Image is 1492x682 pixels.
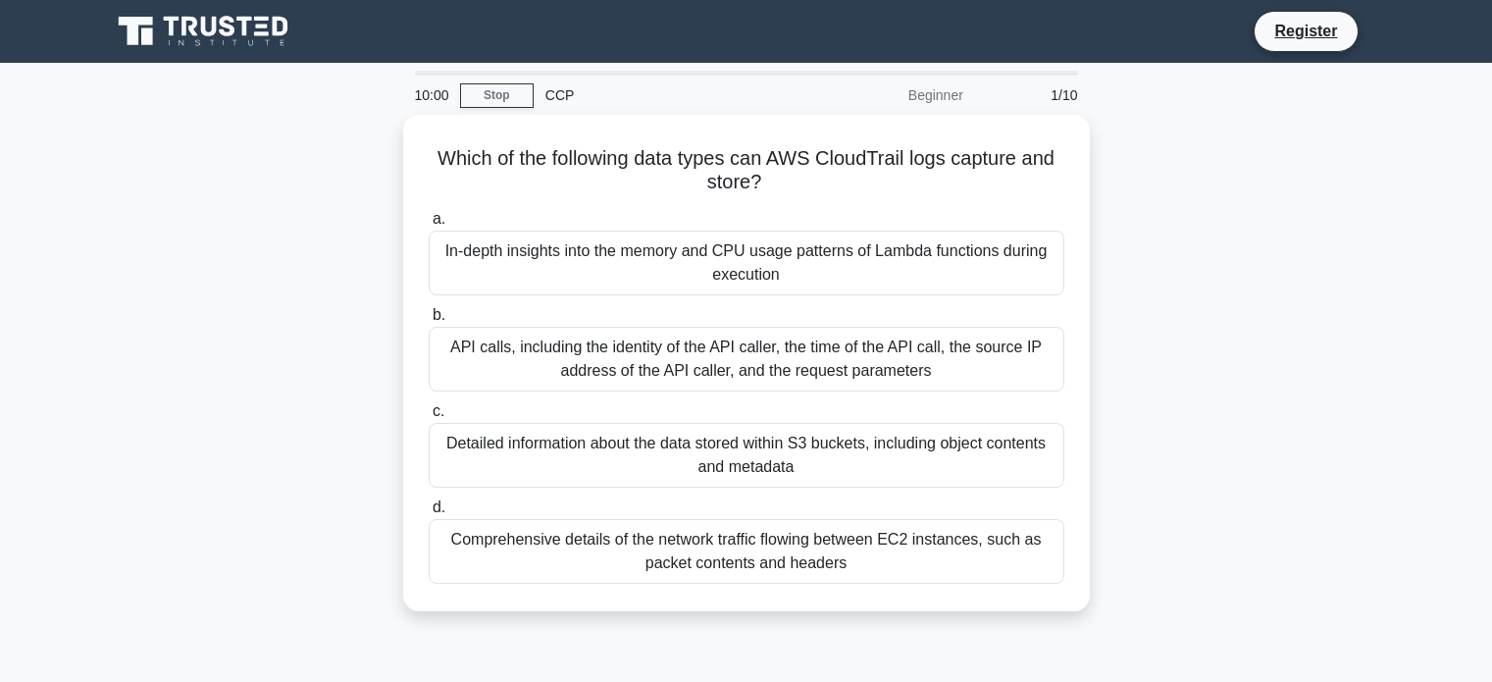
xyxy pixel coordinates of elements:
span: b. [433,306,445,323]
div: Detailed information about the data stored within S3 buckets, including object contents and metadata [429,423,1064,488]
div: CCP [534,76,803,115]
div: 10:00 [403,76,460,115]
span: a. [433,210,445,227]
a: Register [1262,19,1349,43]
div: Comprehensive details of the network traffic flowing between EC2 instances, such as packet conten... [429,519,1064,584]
div: 1/10 [975,76,1090,115]
span: d. [433,498,445,515]
div: In-depth insights into the memory and CPU usage patterns of Lambda functions during execution [429,231,1064,295]
span: c. [433,402,444,419]
a: Stop [460,83,534,108]
div: API calls, including the identity of the API caller, the time of the API call, the source IP addr... [429,327,1064,392]
h5: Which of the following data types can AWS CloudTrail logs capture and store? [427,146,1066,195]
div: Beginner [803,76,975,115]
